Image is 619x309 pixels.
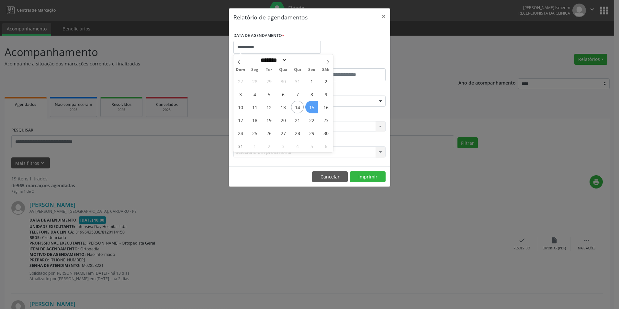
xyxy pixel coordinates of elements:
span: Agosto 20, 2025 [277,114,289,126]
label: ATÉ [311,58,386,68]
span: Julho 30, 2025 [277,75,289,87]
span: Agosto 7, 2025 [291,88,304,100]
span: Agosto 28, 2025 [291,127,304,139]
span: Agosto 19, 2025 [263,114,275,126]
span: Agosto 1, 2025 [305,75,318,87]
span: Julho 29, 2025 [263,75,275,87]
button: Close [377,8,390,24]
span: Dom [233,68,248,72]
span: Agosto 10, 2025 [234,101,247,113]
span: Setembro 1, 2025 [248,140,261,152]
span: Agosto 15, 2025 [305,101,318,113]
span: Agosto 31, 2025 [234,140,247,152]
span: Julho 27, 2025 [234,75,247,87]
span: Ter [262,68,276,72]
span: Agosto 3, 2025 [234,88,247,100]
span: Agosto 27, 2025 [277,127,289,139]
span: Agosto 17, 2025 [234,114,247,126]
span: Agosto 8, 2025 [305,88,318,100]
h5: Relatório de agendamentos [233,13,308,21]
select: Month [258,57,287,63]
span: Agosto 29, 2025 [305,127,318,139]
button: Cancelar [312,171,348,182]
label: DATA DE AGENDAMENTO [233,31,284,41]
span: Setembro 3, 2025 [277,140,289,152]
span: Julho 28, 2025 [248,75,261,87]
span: Agosto 16, 2025 [320,101,332,113]
span: Agosto 26, 2025 [263,127,275,139]
span: Qua [276,68,290,72]
span: Agosto 22, 2025 [305,114,318,126]
span: Agosto 4, 2025 [248,88,261,100]
span: Qui [290,68,305,72]
span: Agosto 24, 2025 [234,127,247,139]
span: Agosto 30, 2025 [320,127,332,139]
span: Setembro 4, 2025 [291,140,304,152]
span: Agosto 25, 2025 [248,127,261,139]
span: Agosto 18, 2025 [248,114,261,126]
span: Sex [305,68,319,72]
span: Agosto 5, 2025 [263,88,275,100]
span: Seg [248,68,262,72]
input: Year [287,57,308,63]
span: Agosto 2, 2025 [320,75,332,87]
span: Agosto 6, 2025 [277,88,289,100]
span: Agosto 12, 2025 [263,101,275,113]
span: Setembro 2, 2025 [263,140,275,152]
span: Agosto 14, 2025 [291,101,304,113]
span: Setembro 6, 2025 [320,140,332,152]
span: Setembro 5, 2025 [305,140,318,152]
span: Agosto 11, 2025 [248,101,261,113]
button: Imprimir [350,171,386,182]
span: Julho 31, 2025 [291,75,304,87]
span: Agosto 21, 2025 [291,114,304,126]
span: Agosto 13, 2025 [277,101,289,113]
span: Agosto 9, 2025 [320,88,332,100]
span: Agosto 23, 2025 [320,114,332,126]
span: Sáb [319,68,333,72]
